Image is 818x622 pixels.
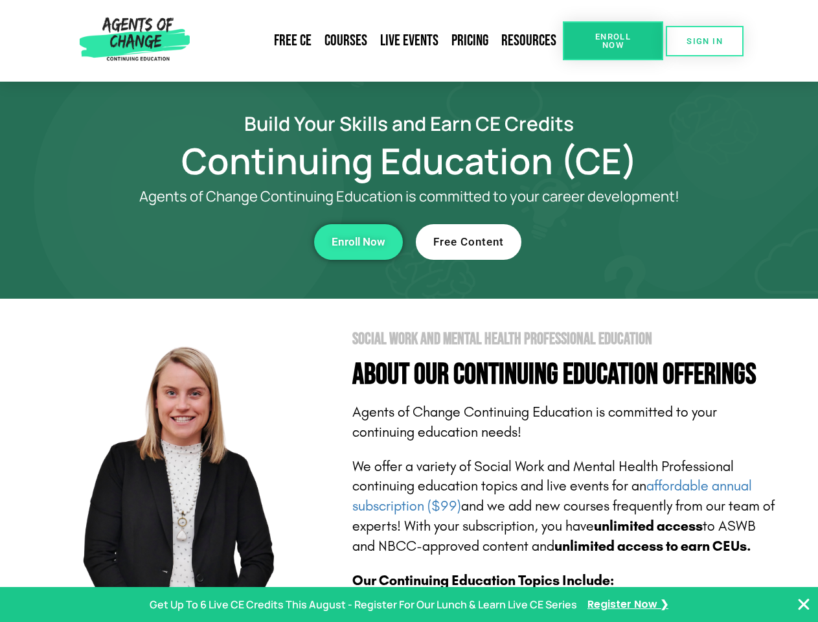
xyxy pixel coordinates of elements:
[416,224,521,260] a: Free Content
[594,518,703,535] b: unlimited access
[352,404,717,441] span: Agents of Change Continuing Education is committed to your continuing education needs!
[92,189,727,205] p: Agents of Change Continuing Education is committed to your career development!
[195,26,563,56] nav: Menu
[352,457,778,557] p: We offer a variety of Social Work and Mental Health Professional continuing education topics and ...
[554,538,751,555] b: unlimited access to earn CEUs.
[332,236,385,248] span: Enroll Now
[314,224,403,260] a: Enroll Now
[40,146,778,176] h1: Continuing Education (CE)
[563,21,663,60] a: Enroll Now
[433,236,504,248] span: Free Content
[584,32,642,49] span: Enroll Now
[445,26,495,56] a: Pricing
[318,26,374,56] a: Courses
[352,331,778,347] h2: Social Work and Mental Health Professional Education
[40,114,778,133] h2: Build Your Skills and Earn CE Credits
[150,595,577,614] p: Get Up To 6 Live CE Credits This August - Register For Our Lunch & Learn Live CE Series
[796,597,812,612] button: Close Banner
[666,26,744,56] a: SIGN IN
[352,360,778,389] h4: About Our Continuing Education Offerings
[495,26,563,56] a: Resources
[352,572,614,589] b: Our Continuing Education Topics Include:
[587,595,668,614] a: Register Now ❯
[374,26,445,56] a: Live Events
[267,26,318,56] a: Free CE
[687,37,723,45] span: SIGN IN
